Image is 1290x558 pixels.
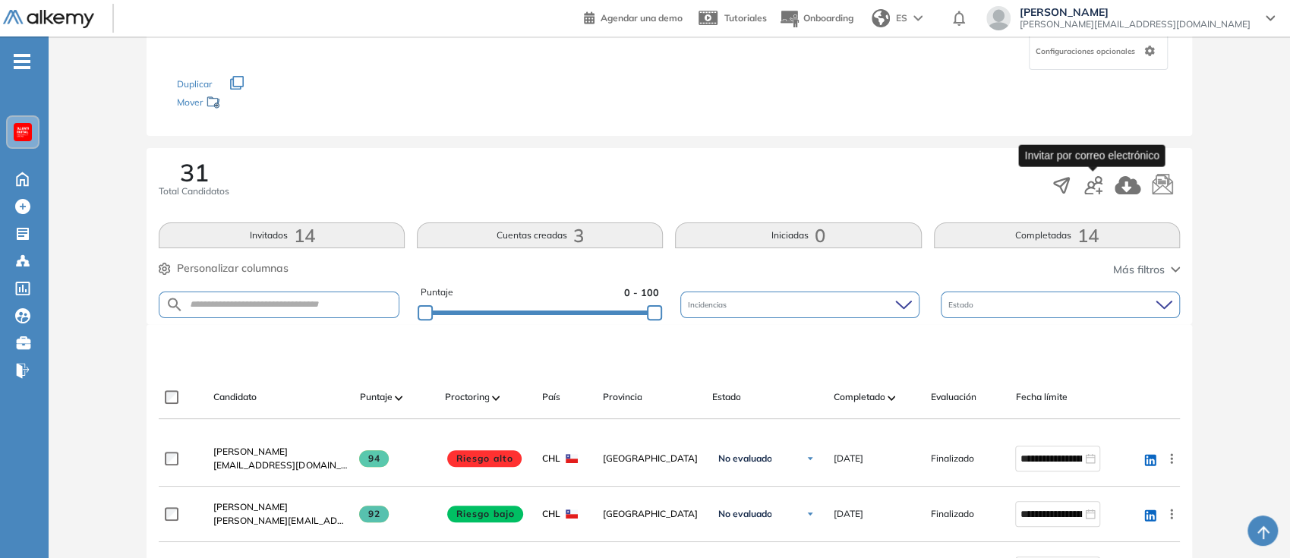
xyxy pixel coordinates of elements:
[1113,262,1180,278] button: Más filtros
[180,160,209,184] span: 31
[159,260,289,276] button: Personalizar columnas
[718,508,771,520] span: No evaluado
[803,12,853,24] span: Onboarding
[566,454,578,463] img: CHL
[566,509,578,519] img: CHL
[159,184,229,198] span: Total Candidatos
[675,222,921,248] button: Iniciadas0
[602,507,699,521] span: [GEOGRAPHIC_DATA]
[872,9,890,27] img: world
[584,8,683,26] a: Agendar una demo
[1015,390,1067,404] span: Fecha límite
[1018,144,1165,166] div: Invitar por correo electrónico
[541,390,560,404] span: País
[711,390,740,404] span: Estado
[14,60,30,63] i: -
[417,222,663,248] button: Cuentas creadas3
[17,126,29,138] img: https://assets.alkemy.org/workspaces/620/d203e0be-08f6-444b-9eae-a92d815a506f.png
[934,222,1180,248] button: Completadas14
[359,390,392,404] span: Puntaje
[444,390,489,404] span: Proctoring
[930,507,973,521] span: Finalizado
[888,396,895,400] img: [missing "en.ARROW_ALT" translation]
[166,295,184,314] img: SEARCH_ALT
[213,500,347,514] a: [PERSON_NAME]
[806,509,815,519] img: Ícono de flecha
[177,78,212,90] span: Duplicar
[1029,32,1168,70] div: Configuraciones opcionales
[833,452,863,465] span: [DATE]
[833,390,885,404] span: Completado
[896,11,907,25] span: ES
[213,501,288,512] span: [PERSON_NAME]
[447,506,523,522] span: Riesgo bajo
[602,390,642,404] span: Provincia
[601,12,683,24] span: Agendar una demo
[913,15,923,21] img: arrow
[3,10,94,29] img: Logo
[213,514,347,528] span: [PERSON_NAME][EMAIL_ADDRESS][DOMAIN_NAME]
[624,285,659,300] span: 0 - 100
[724,12,767,24] span: Tutoriales
[948,299,976,311] span: Estado
[833,507,863,521] span: [DATE]
[1020,6,1251,18] span: [PERSON_NAME]
[177,90,329,118] div: Mover
[395,396,402,400] img: [missing "en.ARROW_ALT" translation]
[159,222,405,248] button: Invitados14
[930,452,973,465] span: Finalizado
[930,390,976,404] span: Evaluación
[359,450,389,467] span: 94
[806,454,815,463] img: Ícono de flecha
[541,507,560,521] span: CHL
[492,396,500,400] img: [missing "en.ARROW_ALT" translation]
[1036,46,1138,57] span: Configuraciones opcionales
[213,390,257,404] span: Candidato
[447,450,522,467] span: Riesgo alto
[213,446,288,457] span: [PERSON_NAME]
[359,506,389,522] span: 92
[213,459,347,472] span: [EMAIL_ADDRESS][DOMAIN_NAME]
[718,452,771,465] span: No evaluado
[177,260,289,276] span: Personalizar columnas
[1113,262,1165,278] span: Más filtros
[680,292,919,318] div: Incidencias
[688,299,730,311] span: Incidencias
[1020,18,1251,30] span: [PERSON_NAME][EMAIL_ADDRESS][DOMAIN_NAME]
[602,452,699,465] span: [GEOGRAPHIC_DATA]
[779,2,853,35] button: Onboarding
[541,452,560,465] span: CHL
[213,445,347,459] a: [PERSON_NAME]
[941,292,1180,318] div: Estado
[421,285,453,300] span: Puntaje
